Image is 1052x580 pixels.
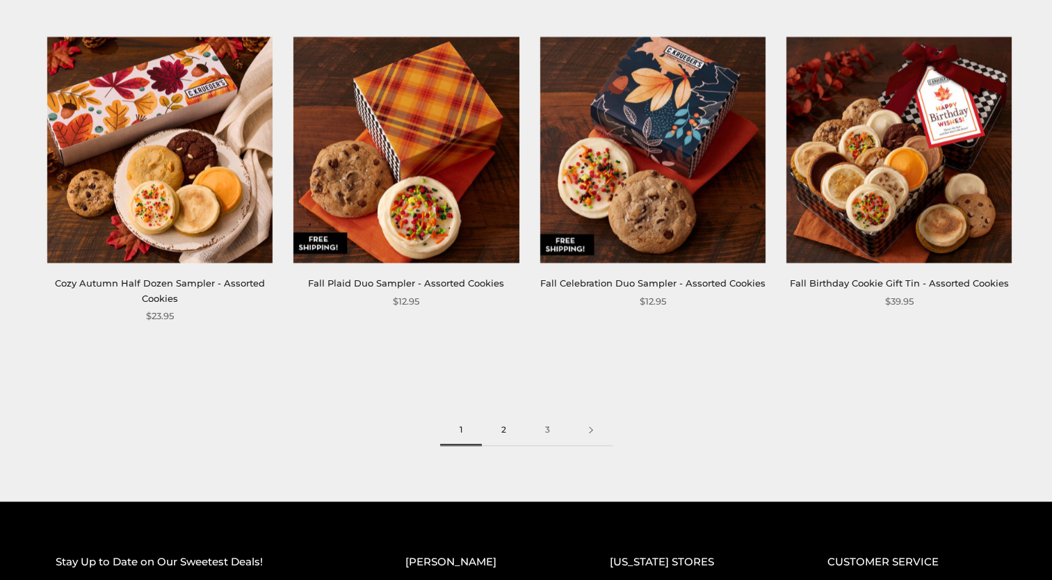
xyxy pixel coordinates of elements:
[540,37,765,262] img: Fall Celebration Duo Sampler - Assorted Cookies
[55,277,265,303] a: Cozy Autumn Half Dozen Sampler - Assorted Cookies
[569,414,613,446] a: Next page
[146,309,174,323] span: $23.95
[540,277,766,289] a: Fall Celebration Duo Sampler - Assorted Cookies
[293,37,519,262] img: Fall Plaid Duo Sampler - Assorted Cookies
[482,414,526,446] a: 2
[884,294,913,309] span: $39.95
[786,37,1012,262] img: Fall Birthday Cookie Gift Tin - Assorted Cookies
[640,294,666,309] span: $12.95
[526,414,569,446] a: 3
[610,554,772,571] h2: [US_STATE] STORES
[789,277,1008,289] a: Fall Birthday Cookie Gift Tin - Assorted Cookies
[393,294,419,309] span: $12.95
[827,554,996,571] h2: CUSTOMER SERVICE
[47,37,273,262] img: Cozy Autumn Half Dozen Sampler - Assorted Cookies
[440,414,482,446] span: 1
[308,277,504,289] a: Fall Plaid Duo Sampler - Assorted Cookies
[56,554,350,571] h2: Stay Up to Date on Our Sweetest Deals!
[405,554,554,571] h2: [PERSON_NAME]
